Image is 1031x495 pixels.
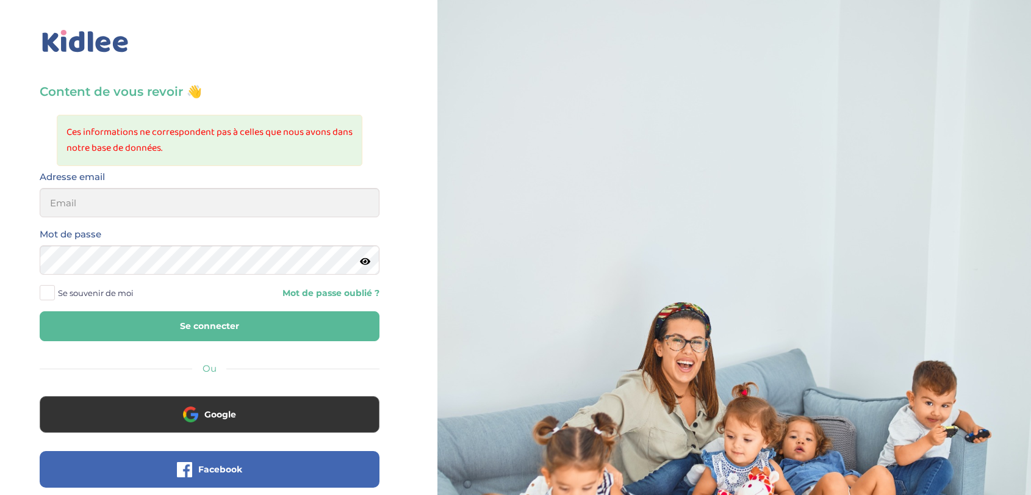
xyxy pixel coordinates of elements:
[40,226,101,242] label: Mot de passe
[198,463,242,475] span: Facebook
[40,396,379,433] button: Google
[177,462,192,477] img: facebook.png
[58,285,134,301] span: Se souvenir de moi
[40,311,379,341] button: Se connecter
[40,27,131,56] img: logo_kidlee_bleu
[40,417,379,428] a: Google
[40,188,379,217] input: Email
[218,287,379,299] a: Mot de passe oublié ?
[203,363,217,374] span: Ou
[40,83,379,100] h3: Content de vous revoir 👋
[183,406,198,422] img: google.png
[40,472,379,483] a: Facebook
[40,169,105,185] label: Adresse email
[66,125,353,156] li: Ces informations ne correspondent pas à celles que nous avons dans notre base de données.
[40,451,379,488] button: Facebook
[204,408,236,421] span: Google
